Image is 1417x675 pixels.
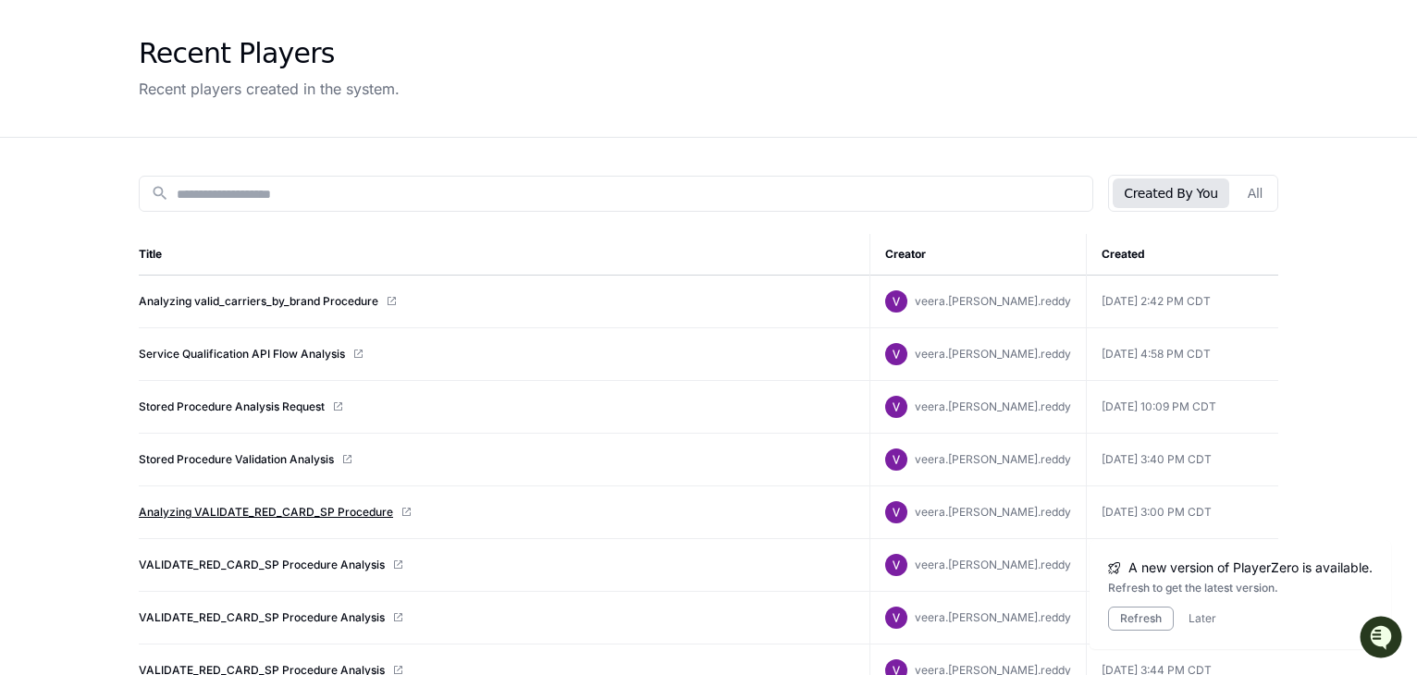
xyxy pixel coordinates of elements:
[915,294,1071,308] span: veera.[PERSON_NAME].reddy
[1086,381,1278,434] td: [DATE] 10:09 PM CDT
[151,184,169,202] mat-icon: search
[18,138,52,171] img: 1756235613930-3d25f9e4-fa56-45dd-b3ad-e072dfbd1548
[885,554,907,576] img: ACg8ocIPcjzHIqFHb8K5NXwoMMYNW14ay_Q_j4qgYlRL-V6NWdrq2A=s96-c
[314,143,337,166] button: Start new chat
[869,234,1086,276] th: Creator
[63,138,303,156] div: Start new chat
[139,452,334,467] a: Stored Procedure Validation Analysis
[885,607,907,629] img: ACg8ocIPcjzHIqFHb8K5NXwoMMYNW14ay_Q_j4qgYlRL-V6NWdrq2A=s96-c
[139,558,385,572] a: VALIDATE_RED_CARD_SP Procedure Analysis
[18,18,55,55] img: PlayerZero
[885,343,907,365] img: ACg8ocIPcjzHIqFHb8K5NXwoMMYNW14ay_Q_j4qgYlRL-V6NWdrq2A=s96-c
[139,294,378,309] a: Analyzing valid_carriers_by_brand Procedure
[139,505,393,520] a: Analyzing VALIDATE_RED_CARD_SP Procedure
[139,399,325,414] a: Stored Procedure Analysis Request
[915,610,1071,624] span: veera.[PERSON_NAME].reddy
[1086,486,1278,539] td: [DATE] 3:00 PM CDT
[1108,581,1373,595] div: Refresh to get the latest version.
[1189,611,1216,626] button: Later
[139,78,400,100] div: Recent players created in the system.
[1086,539,1278,592] td: [DATE] 2:53 PM CDT
[63,156,234,171] div: We're available if you need us!
[1086,276,1278,328] td: [DATE] 2:42 PM CDT
[1358,614,1408,664] iframe: Open customer support
[1086,328,1278,381] td: [DATE] 4:58 PM CDT
[184,194,224,208] span: Pylon
[1086,234,1278,276] th: Created
[915,558,1071,571] span: veera.[PERSON_NAME].reddy
[139,234,869,276] th: Title
[139,347,345,362] a: Service Qualification API Flow Analysis
[915,452,1071,466] span: veera.[PERSON_NAME].reddy
[1108,607,1174,631] button: Refresh
[1128,558,1373,577] span: A new version of PlayerZero is available.
[130,193,224,208] a: Powered byPylon
[1086,592,1278,644] td: [DATE] 3:53 PM CDT
[885,501,907,523] img: ACg8ocIPcjzHIqFHb8K5NXwoMMYNW14ay_Q_j4qgYlRL-V6NWdrq2A=s96-c
[1237,178,1274,208] button: All
[915,399,1071,413] span: veera.[PERSON_NAME].reddy
[139,37,400,70] div: Recent Players
[885,290,907,313] img: ACg8ocIPcjzHIqFHb8K5NXwoMMYNW14ay_Q_j4qgYlRL-V6NWdrq2A=s96-c
[885,396,907,418] img: ACg8ocIPcjzHIqFHb8K5NXwoMMYNW14ay_Q_j4qgYlRL-V6NWdrq2A=s96-c
[1113,178,1228,208] button: Created By You
[1086,434,1278,486] td: [DATE] 3:40 PM CDT
[18,74,337,104] div: Welcome
[915,347,1071,361] span: veera.[PERSON_NAME].reddy
[885,448,907,471] img: ACg8ocIPcjzHIqFHb8K5NXwoMMYNW14ay_Q_j4qgYlRL-V6NWdrq2A=s96-c
[139,610,385,625] a: VALIDATE_RED_CARD_SP Procedure Analysis
[915,505,1071,519] span: veera.[PERSON_NAME].reddy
